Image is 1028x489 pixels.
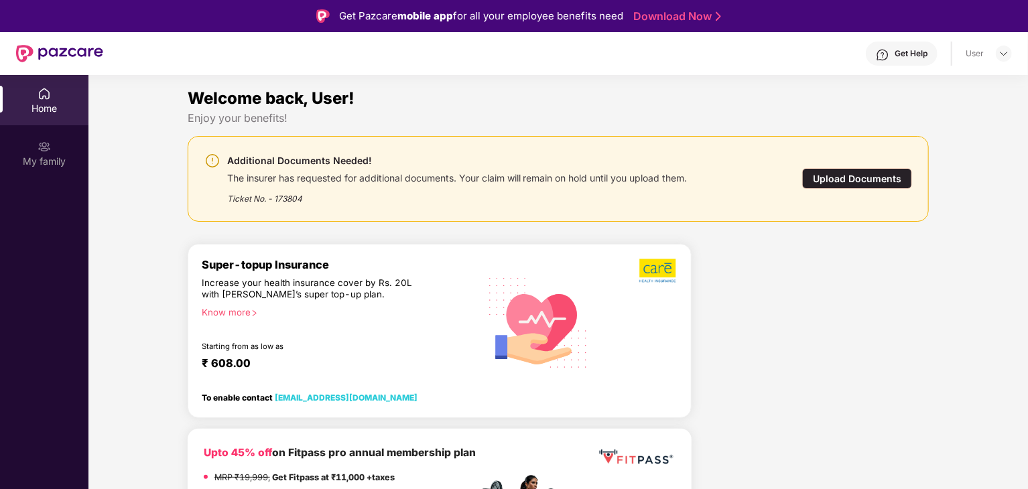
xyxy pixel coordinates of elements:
img: svg+xml;base64,PHN2ZyB3aWR0aD0iMjAiIGhlaWdodD0iMjAiIHZpZXdCb3g9IjAgMCAyMCAyMCIgZmlsbD0ibm9uZSIgeG... [38,140,51,153]
div: The insurer has requested for additional documents. Your claim will remain on hold until you uplo... [227,169,688,184]
div: Ticket No. - 173804 [227,184,688,205]
span: right [251,309,258,317]
img: svg+xml;base64,PHN2ZyBpZD0iV2FybmluZ18tXzI0eDI0IiBkYXRhLW5hbWU9Ildhcm5pbmcgLSAyNHgyNCIgeG1sbnM9Im... [204,153,220,169]
div: Get Help [895,48,927,59]
img: New Pazcare Logo [16,45,103,62]
div: To enable contact [202,393,417,402]
img: b5dec4f62d2307b9de63beb79f102df3.png [639,258,678,283]
img: Stroke [716,9,721,23]
a: [EMAIL_ADDRESS][DOMAIN_NAME] [275,393,417,403]
b: Upto 45% off [204,446,272,459]
a: Download Now [633,9,717,23]
div: Upload Documents [802,168,912,189]
div: Get Pazcare for all your employee benefits need [339,8,623,24]
img: fppp.png [596,445,675,470]
img: Logo [316,9,330,23]
div: Super-topup Insurance [202,258,479,271]
div: Starting from as low as [202,342,422,351]
div: Additional Documents Needed! [227,153,688,169]
div: Know more [202,307,471,316]
del: MRP ₹19,999, [214,472,270,482]
span: Welcome back, User! [188,88,355,108]
strong: Get Fitpass at ₹11,000 +taxes [272,472,395,482]
img: svg+xml;base64,PHN2ZyBpZD0iSG9tZSIgeG1sbnM9Imh0dHA6Ly93d3cudzMub3JnLzIwMDAvc3ZnIiB3aWR0aD0iMjAiIG... [38,87,51,100]
img: svg+xml;base64,PHN2ZyBpZD0iSGVscC0zMngzMiIgeG1sbnM9Imh0dHA6Ly93d3cudzMub3JnLzIwMDAvc3ZnIiB3aWR0aD... [876,48,889,62]
b: on Fitpass pro annual membership plan [204,446,476,459]
div: Increase your health insurance cover by Rs. 20L with [PERSON_NAME]’s super top-up plan. [202,277,422,301]
strong: mobile app [397,9,453,22]
div: ₹ 608.00 [202,356,466,372]
div: Enjoy your benefits! [188,111,929,125]
img: svg+xml;base64,PHN2ZyBpZD0iRHJvcGRvd24tMzJ4MzIiIHhtbG5zPSJodHRwOi8vd3d3LnczLm9yZy8yMDAwL3N2ZyIgd2... [999,48,1009,59]
div: User [966,48,984,59]
img: svg+xml;base64,PHN2ZyB4bWxucz0iaHR0cDovL3d3dy53My5vcmcvMjAwMC9zdmciIHhtbG5zOnhsaW5rPSJodHRwOi8vd3... [479,261,598,382]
